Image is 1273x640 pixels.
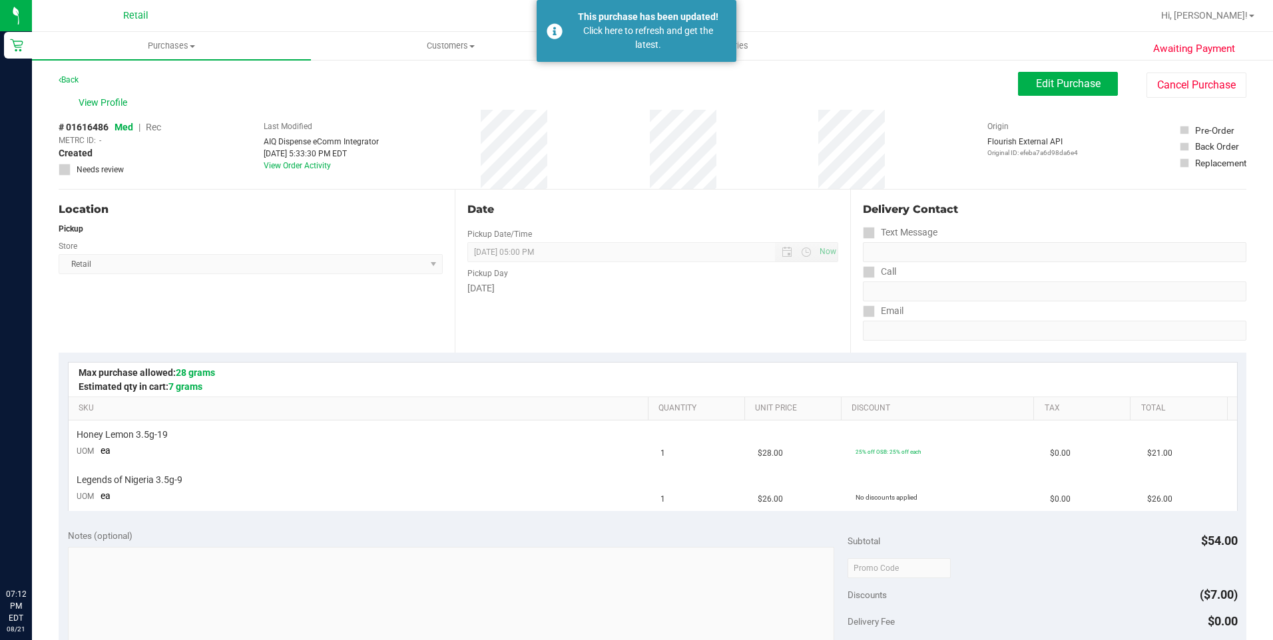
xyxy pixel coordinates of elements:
[755,403,836,414] a: Unit Price
[987,148,1078,158] p: Original ID: efeba7a6d98da6e4
[77,428,168,441] span: Honey Lemon 3.5g-19
[1141,403,1222,414] a: Total
[13,534,53,573] iframe: Resource center
[59,202,443,218] div: Location
[1161,10,1248,21] span: Hi, [PERSON_NAME]!
[1153,41,1235,57] span: Awaiting Payment
[59,240,77,252] label: Store
[59,75,79,84] a: Back
[68,530,132,541] span: Notes (optional)
[59,120,109,134] span: # 01616486
[77,164,124,176] span: Needs review
[32,32,311,60] a: Purchases
[79,96,132,110] span: View Profile
[101,445,111,456] span: ea
[59,224,83,234] strong: Pickup
[32,40,311,52] span: Purchases
[1195,124,1234,137] div: Pre-Order
[863,223,937,242] label: Text Message
[101,490,111,501] span: ea
[863,262,896,281] label: Call
[77,446,94,456] span: UOM
[848,583,887,607] span: Discounts
[6,588,26,624] p: 07:12 PM EDT
[1208,614,1238,628] span: $0.00
[77,492,94,501] span: UOM
[987,136,1078,158] div: Flourish External API
[660,447,665,460] span: 1
[1045,403,1125,414] a: Tax
[863,202,1246,218] div: Delivery Contact
[138,122,140,132] span: |
[123,10,148,21] span: Retail
[1050,493,1071,506] span: $0.00
[79,367,215,378] span: Max purchase allowed:
[6,624,26,634] p: 08/21
[856,448,921,455] span: 25% off OSB: 25% off each
[1200,587,1238,601] span: ($7.00)
[1195,156,1246,170] div: Replacement
[848,558,951,578] input: Promo Code
[758,447,783,460] span: $28.00
[758,493,783,506] span: $26.00
[987,120,1009,132] label: Origin
[1018,72,1118,96] button: Edit Purchase
[312,40,589,52] span: Customers
[77,474,182,486] span: Legends of Nigeria 3.5g-9
[59,134,96,146] span: METRC ID:
[115,122,133,132] span: Med
[264,136,379,148] div: AIQ Dispense eComm Integrator
[1050,447,1071,460] span: $0.00
[856,494,917,501] span: No discounts applied
[264,161,331,170] a: View Order Activity
[1195,140,1239,153] div: Back Order
[660,493,665,506] span: 1
[570,24,726,52] div: Click here to refresh and get the latest.
[311,32,590,60] a: Customers
[863,301,903,321] label: Email
[1036,77,1101,90] span: Edit Purchase
[10,39,23,52] inline-svg: Retail
[467,228,532,240] label: Pickup Date/Time
[1147,447,1172,460] span: $21.00
[264,120,312,132] label: Last Modified
[1201,534,1238,548] span: $54.00
[863,281,1246,301] input: Format: (999) 999-9999
[1146,73,1246,98] button: Cancel Purchase
[59,146,93,160] span: Created
[570,10,726,24] div: This purchase has been updated!
[168,381,202,392] span: 7 grams
[264,148,379,160] div: [DATE] 5:33:30 PM EDT
[863,242,1246,262] input: Format: (999) 999-9999
[467,281,839,295] div: [DATE]
[79,403,642,414] a: SKU
[852,403,1029,414] a: Discount
[848,616,895,627] span: Delivery Fee
[848,536,880,546] span: Subtotal
[99,134,101,146] span: -
[467,267,508,279] label: Pickup Day
[467,202,839,218] div: Date
[79,381,202,392] span: Estimated qty in cart:
[658,403,739,414] a: Quantity
[1147,493,1172,506] span: $26.00
[176,367,215,378] span: 28 grams
[146,122,161,132] span: Rec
